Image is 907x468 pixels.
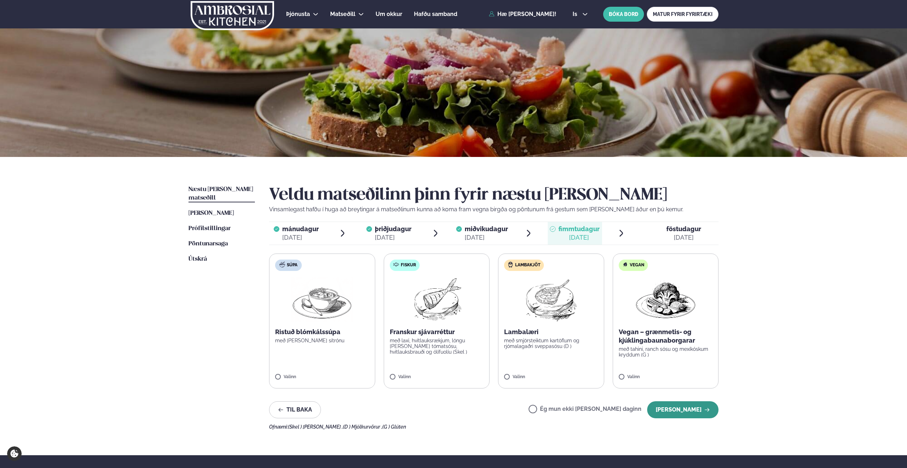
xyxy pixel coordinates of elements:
[390,338,484,355] p: með laxi, hvítlauksrækjum, löngu [PERSON_NAME] tómatsósu, hvítlauksbrauði og ólífuolíu (Skel )
[489,11,556,17] a: Hæ [PERSON_NAME]!
[269,401,321,418] button: Til baka
[188,240,228,248] a: Pöntunarsaga
[269,424,719,430] div: Ofnæmi:
[375,233,411,242] div: [DATE]
[279,262,285,267] img: soup.svg
[465,225,508,233] span: miðvikudagur
[630,262,644,268] span: Vegan
[573,11,579,17] span: is
[275,328,369,336] p: Ristuð blómkálssúpa
[188,225,231,232] span: Prófílstillingar
[414,10,457,18] a: Hafðu samband
[567,11,594,17] button: is
[666,225,701,233] span: föstudagur
[188,256,207,262] span: Útskrá
[376,10,402,18] a: Um okkur
[647,7,719,22] a: MATUR FYRIR FYRIRTÆKI
[405,277,468,322] img: Fish.png
[619,328,713,345] p: Vegan – grænmetis- og kjúklingabaunaborgarar
[666,233,701,242] div: [DATE]
[330,10,355,18] a: Matseðill
[188,209,234,218] a: [PERSON_NAME]
[393,262,399,267] img: fish.svg
[286,11,310,17] span: Þjónusta
[330,11,355,17] span: Matseðill
[269,185,719,205] h2: Veldu matseðilinn þinn fyrir næstu [PERSON_NAME]
[188,210,234,216] span: [PERSON_NAME]
[375,225,411,233] span: þriðjudagur
[282,233,319,242] div: [DATE]
[382,424,406,430] span: (G ) Glúten
[622,262,628,267] img: Vegan.svg
[190,1,275,30] img: logo
[286,10,310,18] a: Þjónusta
[282,225,319,233] span: mánudagur
[288,424,343,430] span: (Skel ) [PERSON_NAME] ,
[520,277,583,322] img: Lamb-Meat.png
[504,328,598,336] p: Lambalæri
[287,262,297,268] span: Súpa
[401,262,416,268] span: Fiskur
[634,277,697,322] img: Vegan.png
[188,185,255,202] a: Næstu [PERSON_NAME] matseðill
[188,241,228,247] span: Pöntunarsaga
[465,233,508,242] div: [DATE]
[7,446,22,461] a: Cookie settings
[275,338,369,343] p: með [PERSON_NAME] sítrónu
[291,277,353,322] img: Soup.png
[343,424,382,430] span: (D ) Mjólkurvörur ,
[508,262,513,267] img: Lamb.svg
[188,186,253,201] span: Næstu [PERSON_NAME] matseðill
[619,346,713,358] p: með tahini, ranch sósu og mexíkóskum kryddum (G )
[558,233,600,242] div: [DATE]
[188,224,231,233] a: Prófílstillingar
[515,262,540,268] span: Lambakjöt
[188,255,207,263] a: Útskrá
[603,7,644,22] button: BÓKA BORÐ
[376,11,402,17] span: Um okkur
[390,328,484,336] p: Franskur sjávarréttur
[647,401,719,418] button: [PERSON_NAME]
[269,205,719,214] p: Vinsamlegast hafðu í huga að breytingar á matseðlinum kunna að koma fram vegna birgða og pöntunum...
[504,338,598,349] p: með smjörsteiktum kartöflum og rjómalagaðri sveppasósu (D )
[414,11,457,17] span: Hafðu samband
[558,225,600,233] span: fimmtudagur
